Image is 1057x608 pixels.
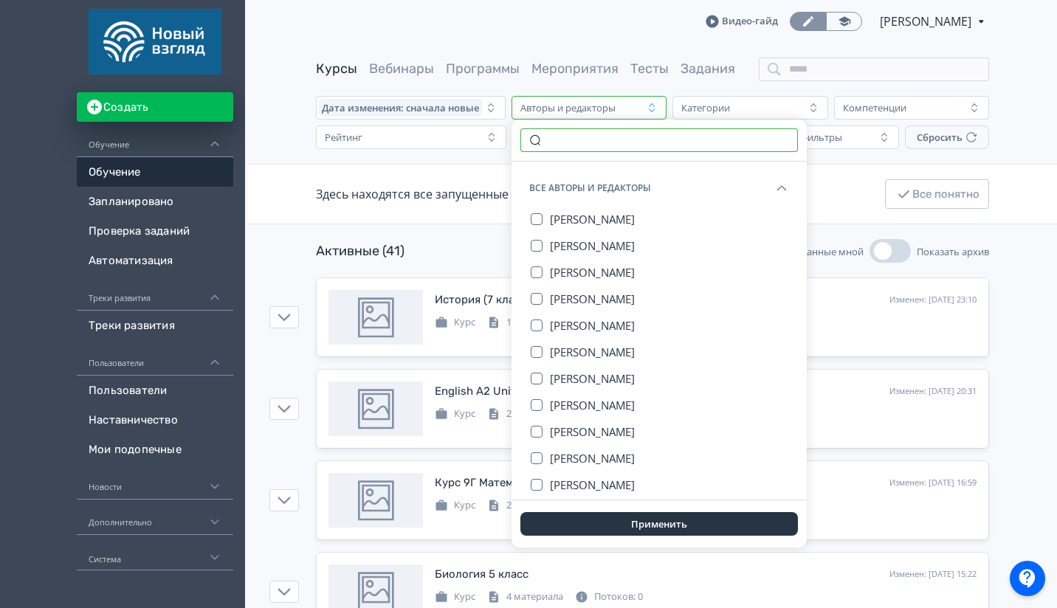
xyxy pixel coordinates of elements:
a: Пользователи [77,376,233,405]
div: Здесь находятся все запущенные и активные мероприятия на текущий момент [316,185,777,203]
a: Программы [446,61,520,77]
span: [PERSON_NAME] [550,477,635,492]
a: Обучение [77,157,233,187]
div: Курс [435,315,475,330]
div: Курс [435,498,475,513]
div: Изменен: [DATE] 16:59 [889,477,977,489]
div: Дополнительно [77,500,233,535]
div: Система [77,535,233,570]
a: Задания [681,61,735,77]
button: [PERSON_NAME] [550,206,789,232]
button: [PERSON_NAME] [550,445,789,471]
div: 2 материала [487,498,563,513]
div: 4 материала [487,590,563,604]
span: [PERSON_NAME] [550,371,635,386]
div: Пользователи [77,340,233,376]
span: Григорий Волчков [880,13,974,30]
a: Треки развития [77,311,233,340]
button: [PERSON_NAME] [550,312,789,339]
span: [PERSON_NAME] [550,451,635,466]
span: [PERSON_NAME] [550,291,635,306]
span: Показать архив [917,245,989,258]
span: Дата изменения: сначала новые [322,102,479,114]
button: Создать [77,92,233,122]
div: English A2 Unit1 [435,383,520,400]
div: Курс [435,590,475,604]
div: Изменен: [DATE] 15:22 [889,568,977,581]
a: Курсы [316,61,357,77]
button: [PERSON_NAME] [550,392,789,418]
div: Треки развития [77,275,233,311]
div: Активные (41) [316,241,404,261]
div: Новости [77,464,233,500]
span: [PERSON_NAME] [550,265,635,280]
a: Тесты [630,61,669,77]
span: [PERSON_NAME] [550,212,635,227]
button: Категории [672,96,827,120]
div: Биология 5 класс [435,566,528,583]
button: Сбросить [905,125,989,149]
button: Компетенции [834,96,989,120]
button: [PERSON_NAME] [550,365,789,392]
div: 2 материала [487,407,563,421]
a: Наставничество [77,405,233,435]
button: Все авторы и редакторы [520,170,798,206]
a: Переключиться в режим ученика [826,12,862,31]
span: [PERSON_NAME] [550,318,635,333]
a: Проверка заданий [77,216,233,246]
span: [PERSON_NAME] [550,424,635,439]
a: Запланировано [77,187,233,216]
span: [PERSON_NAME] [550,345,635,359]
div: Авторы и редакторы [520,102,616,114]
a: Мероприятия [531,61,619,77]
button: [PERSON_NAME] [550,232,789,259]
button: Рейтинг [316,125,506,149]
a: Мои подопечные [77,435,233,464]
span: [PERSON_NAME] [550,398,635,412]
div: Обучение [77,122,233,157]
div: Компетенции [843,102,906,114]
div: Потоков: 0 [575,590,643,604]
button: [PERSON_NAME] [550,418,789,445]
button: [PERSON_NAME] [550,259,789,286]
button: [PERSON_NAME] [550,339,789,365]
button: Все понятно [885,179,989,209]
div: История (7 класс) [435,291,530,308]
span: Все авторы и редакторы [529,176,651,200]
div: Категории [681,102,730,114]
div: Рейтинг [325,131,362,143]
a: Автоматизация [77,246,233,275]
button: [PERSON_NAME] [550,471,789,498]
a: Видео-гайд [706,14,778,29]
div: Изменен: [DATE] 20:31 [889,385,977,398]
div: Курс [435,407,475,421]
span: [PERSON_NAME] [550,238,635,253]
button: [PERSON_NAME] [550,498,789,525]
button: Дата изменения: сначала новые [316,96,506,120]
div: Изменен: [DATE] 23:10 [889,294,977,306]
div: Курс 9Г Математика [435,474,543,491]
div: 18 материалов [487,315,574,330]
img: https://files.teachbase.ru/system/account/58660/logo/medium-06d2db31b665f80610edcfcd78931e19.png [89,9,221,75]
button: Применить [520,512,798,536]
a: Вебинары [369,61,434,77]
button: [PERSON_NAME] [550,286,789,312]
button: Авторы и редакторы [512,96,667,120]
